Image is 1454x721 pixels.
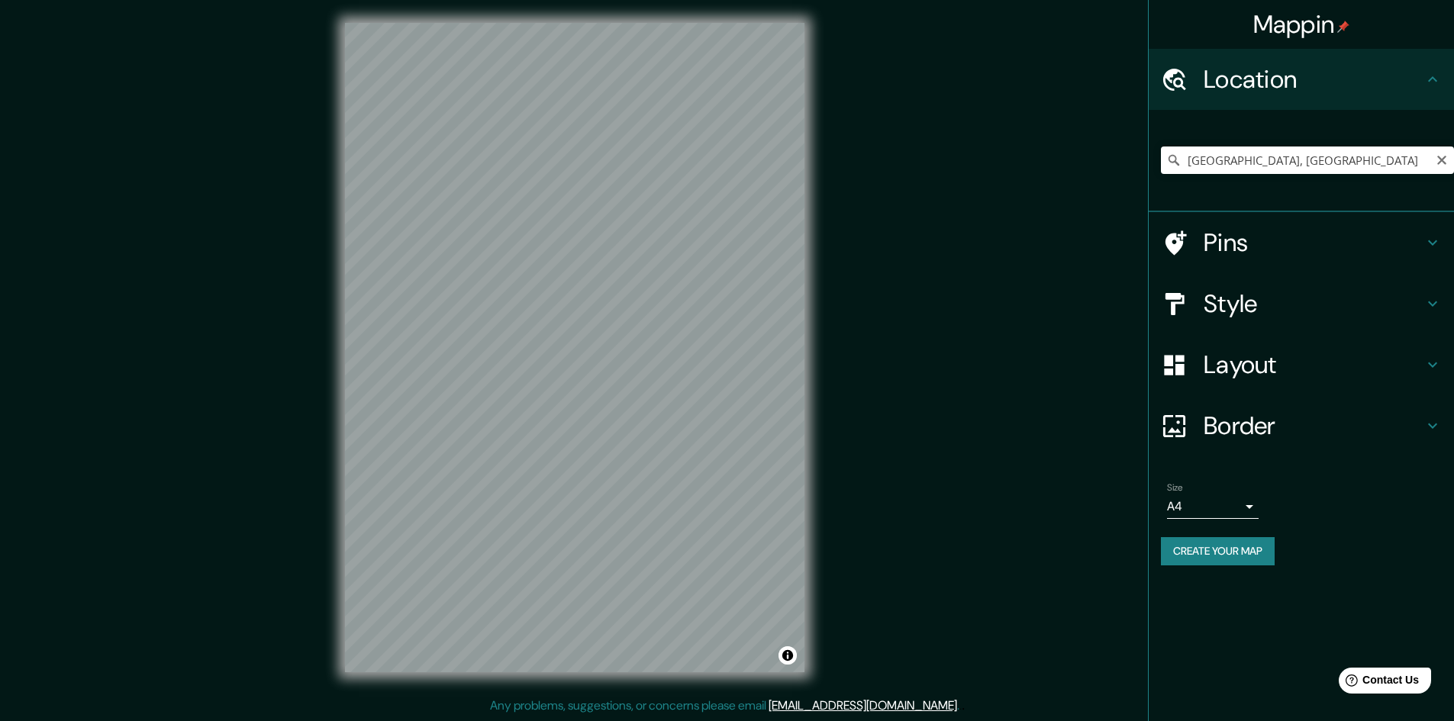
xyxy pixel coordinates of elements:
div: Border [1149,395,1454,456]
div: Style [1149,273,1454,334]
div: Layout [1149,334,1454,395]
iframe: Help widget launcher [1318,661,1437,704]
button: Clear [1436,152,1448,166]
h4: Pins [1204,227,1423,258]
canvas: Map [345,23,804,672]
div: A4 [1167,494,1259,519]
div: . [962,697,965,715]
input: Pick your city or area [1161,146,1454,174]
label: Size [1167,481,1183,494]
div: . [959,697,962,715]
p: Any problems, suggestions, or concerns please email . [490,697,959,715]
h4: Location [1204,64,1423,95]
h4: Layout [1204,349,1423,380]
div: Pins [1149,212,1454,273]
h4: Style [1204,288,1423,319]
button: Toggle attribution [779,646,797,665]
img: pin-icon.png [1337,21,1349,33]
a: [EMAIL_ADDRESS][DOMAIN_NAME] [769,697,957,713]
h4: Mappin [1253,9,1350,40]
div: Location [1149,49,1454,110]
button: Create your map [1161,537,1275,565]
h4: Border [1204,410,1423,441]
